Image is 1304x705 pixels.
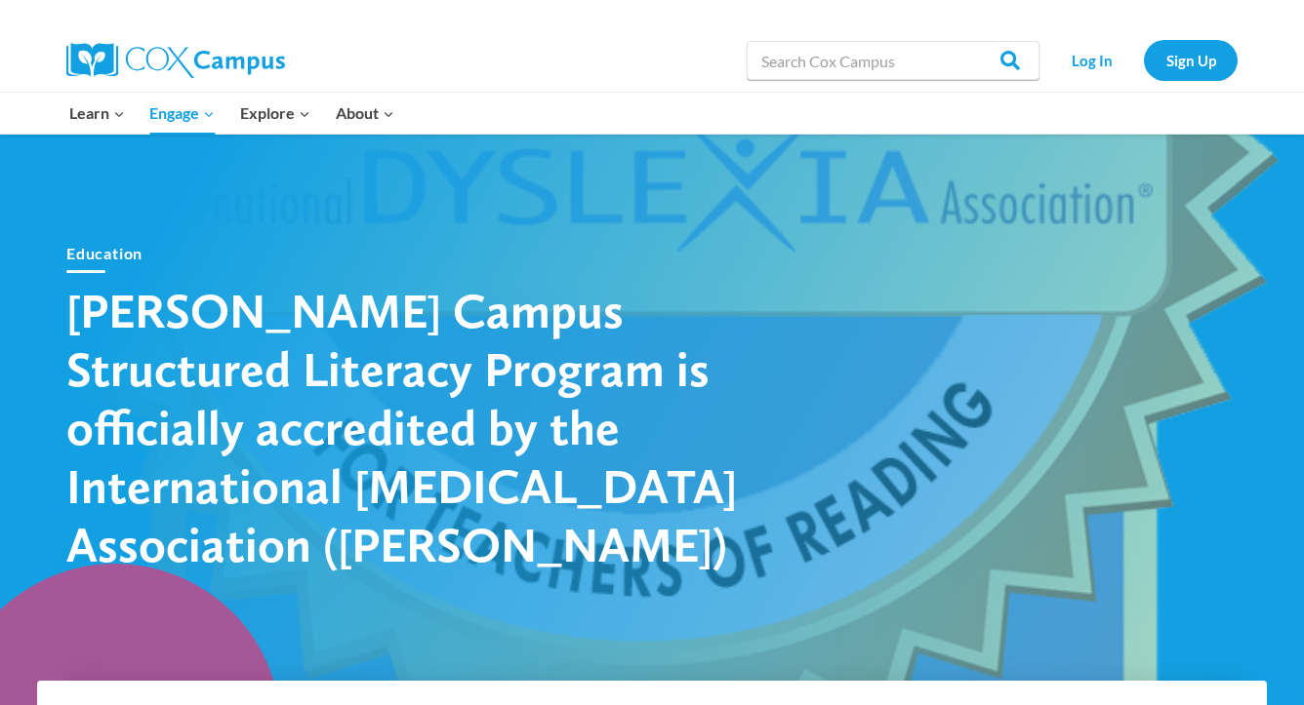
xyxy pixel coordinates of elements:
[69,100,125,126] span: Learn
[57,93,406,134] nav: Primary Navigation
[240,100,310,126] span: Explore
[66,43,285,78] img: Cox Campus
[149,100,215,126] span: Engage
[1049,40,1134,80] a: Log In
[66,244,143,262] a: Education
[336,100,394,126] span: About
[66,281,750,573] h1: [PERSON_NAME] Campus Structured Literacy Program is officially accredited by the International [M...
[1144,40,1238,80] a: Sign Up
[747,41,1039,80] input: Search Cox Campus
[1049,40,1238,80] nav: Secondary Navigation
